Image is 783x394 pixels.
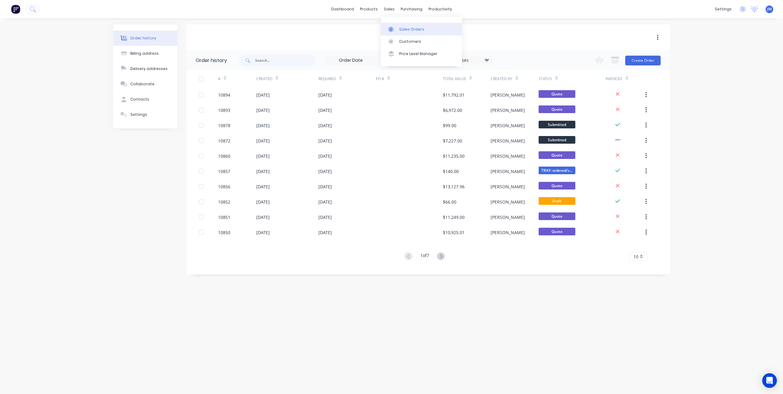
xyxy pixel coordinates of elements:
div: [DATE] [256,122,270,129]
div: [DATE] [256,107,270,113]
div: 10857 [218,168,230,175]
span: Submitted [539,121,575,128]
span: Quote [539,90,575,98]
div: 10893 [218,107,230,113]
div: Created [256,70,318,87]
div: [DATE] [318,168,332,175]
span: JM [767,6,772,12]
div: $99.00 [443,122,456,129]
button: Contacts [113,92,177,107]
div: [DATE] [256,199,270,205]
div: Order history [196,57,227,64]
div: 10851 [218,214,230,220]
button: Delivery addresses [113,61,177,76]
div: Status [539,76,552,82]
div: Customers [399,39,421,44]
div: Price Level Manager [399,51,437,57]
div: [DATE] [318,107,332,113]
a: Customers [381,35,462,48]
button: Create Order [625,56,661,65]
div: Total Value [443,70,491,87]
div: 10852 [218,199,230,205]
div: sales [381,5,398,14]
div: Created By [491,70,538,87]
div: [DATE] [318,199,332,205]
div: Invoiced [606,70,644,87]
button: Collaborate [113,76,177,92]
div: [DATE] [318,214,332,220]
div: [PERSON_NAME] [491,168,525,175]
div: $7,227.00 [443,138,462,144]
div: 49 Statuses [441,57,493,64]
div: [DATE] [256,92,270,98]
span: Submitted [539,136,575,144]
div: Invoiced [606,76,622,82]
div: [PERSON_NAME] [491,92,525,98]
div: [DATE] [256,229,270,236]
div: [PERSON_NAME] [491,229,525,236]
div: [DATE] [318,229,332,236]
div: [DATE] [318,122,332,129]
span: Quote [539,182,575,190]
button: Billing address [113,46,177,61]
div: PO # [376,70,443,87]
div: products [357,5,381,14]
div: 10850 [218,229,230,236]
div: productivity [425,5,455,14]
div: $11,235.00 [443,153,465,159]
div: Open Intercom Messenger [762,373,777,388]
div: # [218,70,256,87]
a: dashboard [328,5,357,14]
div: 10894 [218,92,230,98]
div: [PERSON_NAME] [491,199,525,205]
div: [PERSON_NAME] [491,107,525,113]
span: Quote [539,151,575,159]
span: Quote [539,228,575,235]
a: Price Level Manager [381,48,462,60]
div: $10,925.01 [443,229,465,236]
div: $6,972.00 [443,107,462,113]
div: [DATE] [318,138,332,144]
div: [DATE] [256,153,270,159]
div: $66.00 [443,199,456,205]
button: Settings [113,107,177,122]
div: [DATE] [318,153,332,159]
div: [DATE] [256,138,270,144]
div: Billing address [130,51,159,56]
div: $11,792.01 [443,92,465,98]
span: Draft [539,197,575,205]
div: Created [256,76,273,82]
div: Total Value [443,76,466,82]
input: Search... [255,54,316,67]
div: 10860 [218,153,230,159]
div: $13,127.96 [443,183,465,190]
div: [PERSON_NAME] [491,122,525,129]
div: Required [318,70,376,87]
div: # [218,76,221,82]
a: Sales Orders [381,23,462,35]
div: [PERSON_NAME] [491,138,525,144]
div: Collaborate [130,81,154,87]
button: Order history [113,31,177,46]
div: Required [318,76,336,82]
div: [PERSON_NAME] [491,153,525,159]
span: TRAY: ordered/s... [539,167,575,174]
div: Created By [491,76,512,82]
div: [DATE] [256,183,270,190]
div: Settings [130,112,147,117]
div: $11,249.00 [443,214,465,220]
div: Status [539,70,606,87]
div: settings [712,5,735,14]
img: Factory [11,5,20,14]
div: Order history [130,35,156,41]
div: PO # [376,76,384,82]
div: $140.00 [443,168,459,175]
div: [PERSON_NAME] [491,183,525,190]
div: [DATE] [256,214,270,220]
span: 10 [633,253,638,260]
div: Contacts [130,97,149,102]
input: Order Date [325,56,377,65]
div: Delivery addresses [130,66,168,72]
div: 10872 [218,138,230,144]
div: [PERSON_NAME] [491,214,525,220]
